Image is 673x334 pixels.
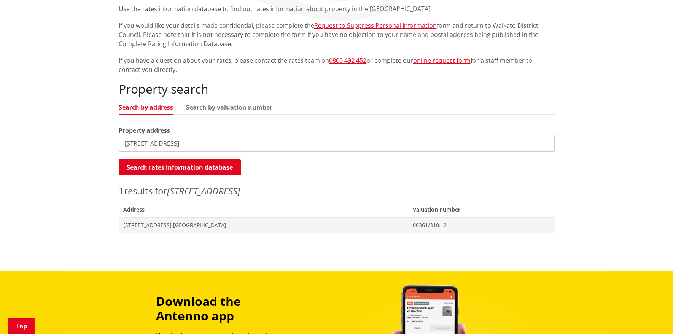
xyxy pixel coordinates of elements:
h3: Download the Antenno app [156,294,294,323]
input: e.g. Duke Street NGARUAWAHIA [119,135,555,152]
a: Search by address [119,104,173,110]
p: results for [119,184,555,198]
a: Search by valuation number [186,104,272,110]
a: 0800 492 452 [329,56,366,65]
h2: Property search [119,82,555,96]
a: Top [8,318,35,334]
a: [STREET_ADDRESS] [GEOGRAPHIC_DATA] 06361/310.12 [119,217,555,233]
em: [STREET_ADDRESS] [167,184,240,197]
p: If you would like your details made confidential, please complete the form and return to Waikato ... [119,21,555,48]
span: [STREET_ADDRESS] [GEOGRAPHIC_DATA] [123,221,404,229]
span: 1 [119,184,124,197]
a: online request form [413,56,471,65]
p: Use the rates information database to find out rates information about property in the [GEOGRAPHI... [119,4,555,13]
span: Valuation number [408,202,555,217]
p: If you have a question about your rates, please contact the rates team on or complete our for a s... [119,56,555,74]
iframe: Messenger Launcher [638,302,665,329]
label: Property address [119,126,170,135]
span: 06361/310.12 [413,221,550,229]
a: Request to Suppress Personal Information [314,21,437,30]
button: Search rates information database [119,159,241,175]
span: Address [119,202,408,217]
